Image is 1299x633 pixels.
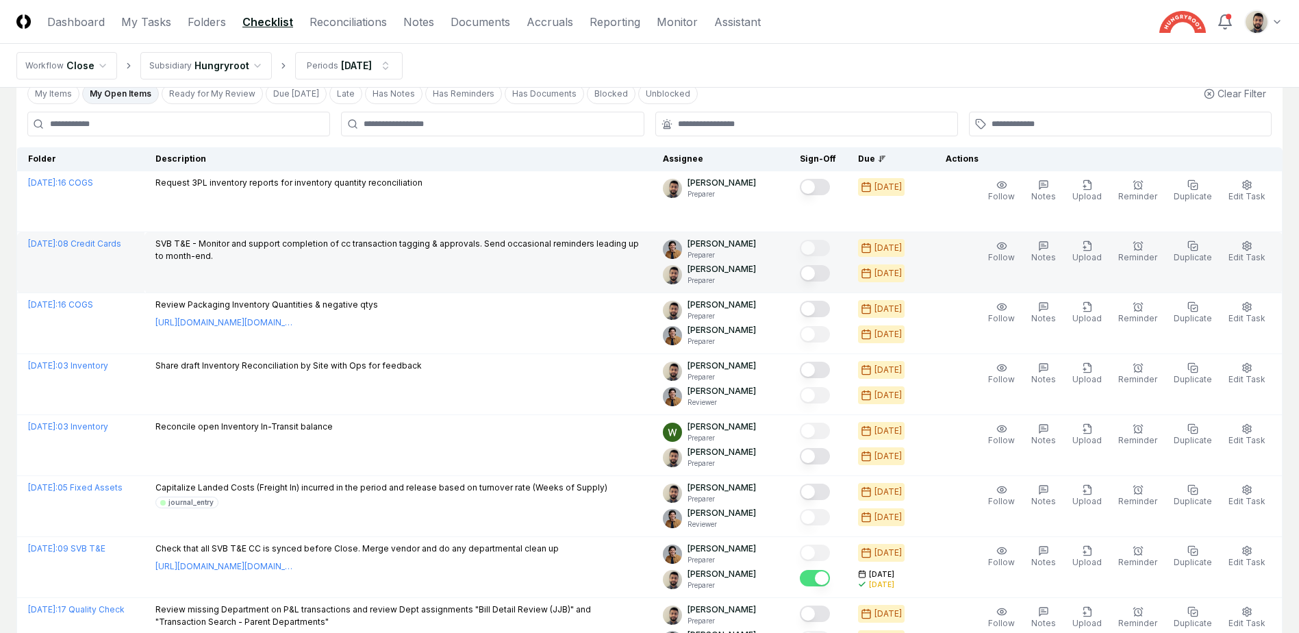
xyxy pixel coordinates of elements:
[800,509,830,525] button: Mark complete
[1228,618,1265,628] span: Edit Task
[688,336,756,347] p: Preparer
[1246,11,1268,33] img: d09822cc-9b6d-4858-8d66-9570c114c672_214030b4-299a-48fd-ad93-fc7c7aef54c6.png
[27,84,79,104] button: My Items
[28,604,125,615] a: [DATE]:17 Quality Check
[1115,604,1160,632] button: Reminder
[403,14,434,30] a: Notes
[1228,496,1265,506] span: Edit Task
[505,84,584,104] button: Has Documents
[155,238,641,262] p: SVB T&E - Monitor and support completion of cc transaction tagging & approvals. Send occasional r...
[869,569,894,580] span: [DATE]
[149,60,192,72] div: Subsidiary
[1171,360,1215,388] button: Duplicate
[657,14,698,30] a: Monitor
[1031,252,1056,262] span: Notes
[652,147,789,171] th: Assignee
[25,60,64,72] div: Workflow
[988,252,1015,262] span: Follow
[155,177,423,189] p: Request 3PL inventory reports for inventory quantity reconciliation
[1171,177,1215,206] button: Duplicate
[1072,252,1102,262] span: Upload
[121,14,171,30] a: My Tasks
[365,84,423,104] button: Has Notes
[874,389,902,401] div: [DATE]
[688,360,756,372] p: [PERSON_NAME]
[874,303,902,315] div: [DATE]
[1198,81,1272,106] button: Clear Filter
[28,238,121,249] a: [DATE]:08 Credit Cards
[688,189,756,199] p: Preparer
[1070,543,1105,571] button: Upload
[17,147,144,171] th: Folder
[1226,482,1268,510] button: Edit Task
[688,299,756,311] p: [PERSON_NAME]
[688,238,756,250] p: [PERSON_NAME]
[1118,496,1157,506] span: Reminder
[28,482,58,493] span: [DATE] :
[1029,360,1059,388] button: Notes
[28,543,58,554] span: [DATE] :
[688,568,756,580] p: [PERSON_NAME]
[1115,177,1160,206] button: Reminder
[688,385,756,397] p: [PERSON_NAME]
[985,543,1018,571] button: Follow
[663,570,682,589] img: d09822cc-9b6d-4858-8d66-9570c114c672_214030b4-299a-48fd-ad93-fc7c7aef54c6.png
[800,362,830,378] button: Mark complete
[1118,313,1157,323] span: Reminder
[985,604,1018,632] button: Follow
[1174,618,1212,628] span: Duplicate
[1174,191,1212,201] span: Duplicate
[168,497,214,508] div: journal_entry
[988,191,1015,201] span: Follow
[874,547,902,559] div: [DATE]
[1228,374,1265,384] span: Edit Task
[714,14,761,30] a: Assistant
[1029,604,1059,632] button: Notes
[663,326,682,345] img: ACg8ocIj8Ed1971QfF93IUVvJX6lPm3y0CRToLvfAg4p8TYQk6NAZIo=s96-c
[985,177,1018,206] button: Follow
[155,360,422,372] p: Share draft Inventory Reconciliation by Site with Ops for feedback
[800,545,830,561] button: Mark complete
[688,580,756,591] p: Preparer
[47,14,105,30] a: Dashboard
[988,374,1015,384] span: Follow
[1072,496,1102,506] span: Upload
[663,362,682,381] img: d09822cc-9b6d-4858-8d66-9570c114c672_214030b4-299a-48fd-ad93-fc7c7aef54c6.png
[341,58,372,73] div: [DATE]
[1029,421,1059,449] button: Notes
[28,299,93,310] a: [DATE]:16 COGS
[1031,557,1056,567] span: Notes
[1174,374,1212,384] span: Duplicate
[874,328,902,340] div: [DATE]
[1072,618,1102,628] span: Upload
[28,604,58,615] span: [DATE] :
[688,433,756,443] p: Preparer
[1174,496,1212,506] span: Duplicate
[874,486,902,498] div: [DATE]
[1070,360,1105,388] button: Upload
[28,238,58,249] span: [DATE] :
[688,543,756,555] p: [PERSON_NAME]
[1171,482,1215,510] button: Duplicate
[1029,177,1059,206] button: Notes
[1031,435,1056,445] span: Notes
[1029,238,1059,266] button: Notes
[266,84,327,104] button: Due Today
[155,299,378,311] p: Review Packaging Inventory Quantities & negative qtys
[28,177,93,188] a: [DATE]:16 COGS
[28,543,105,554] a: [DATE]:09 SVB T&E
[1031,496,1056,506] span: Notes
[988,435,1015,445] span: Follow
[16,52,403,79] nav: breadcrumb
[985,238,1018,266] button: Follow
[1226,604,1268,632] button: Edit Task
[1226,299,1268,327] button: Edit Task
[985,482,1018,510] button: Follow
[874,450,902,462] div: [DATE]
[162,84,263,104] button: Ready for My Review
[155,482,607,494] p: Capitalize Landed Costs (Freight In) incurred in the period and release based on turnover rate (W...
[688,372,756,382] p: Preparer
[28,421,58,432] span: [DATE] :
[663,301,682,320] img: d09822cc-9b6d-4858-8d66-9570c114c672_214030b4-299a-48fd-ad93-fc7c7aef54c6.png
[688,507,756,519] p: [PERSON_NAME]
